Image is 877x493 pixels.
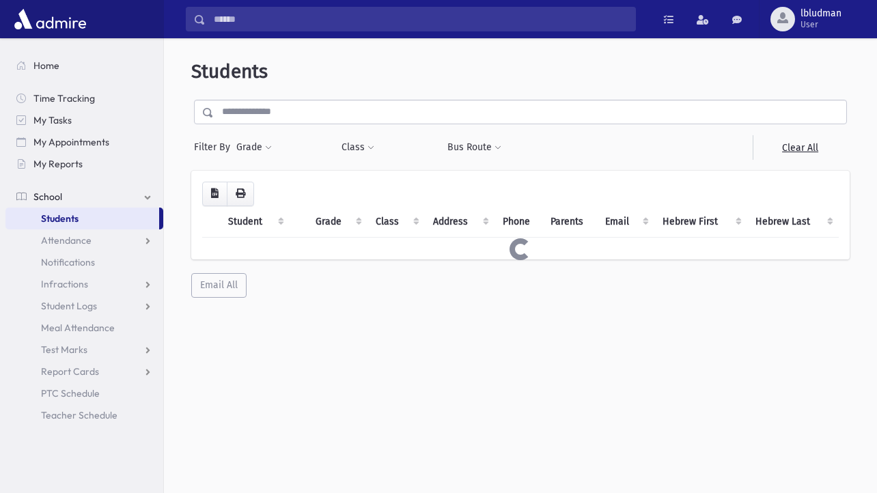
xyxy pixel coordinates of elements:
span: Infractions [41,278,88,290]
th: Class [367,206,425,238]
span: School [33,191,62,203]
span: Filter By [194,140,236,154]
span: My Appointments [33,136,109,148]
span: Test Marks [41,343,87,356]
th: Grade [307,206,367,238]
span: Student Logs [41,300,97,312]
a: My Appointments [5,131,163,153]
a: My Tasks [5,109,163,131]
span: Notifications [41,256,95,268]
span: My Tasks [33,114,72,126]
a: Home [5,55,163,76]
a: Meal Attendance [5,317,163,339]
a: My Reports [5,153,163,175]
button: Print [227,182,254,206]
span: Report Cards [41,365,99,378]
th: Phone [495,206,542,238]
th: Hebrew First [654,206,747,238]
a: Attendance [5,229,163,251]
input: Search [206,7,635,31]
th: Parents [542,206,596,238]
span: My Reports [33,158,83,170]
a: Teacher Schedule [5,404,163,426]
button: Email All [191,273,247,298]
a: Time Tracking [5,87,163,109]
span: User [801,19,841,30]
th: Email [597,206,655,238]
a: Infractions [5,273,163,295]
a: Students [5,208,159,229]
span: Meal Attendance [41,322,115,334]
th: Hebrew Last [747,206,839,238]
th: Address [425,206,495,238]
span: Students [41,212,79,225]
span: Students [191,60,268,83]
span: Home [33,59,59,72]
button: Bus Route [447,135,502,160]
span: Attendance [41,234,92,246]
a: Test Marks [5,339,163,361]
th: Student [220,206,289,238]
a: Clear All [753,135,847,160]
a: School [5,186,163,208]
img: AdmirePro [11,5,89,33]
a: Report Cards [5,361,163,382]
span: Time Tracking [33,92,95,104]
span: lbludman [801,8,841,19]
button: Grade [236,135,273,160]
a: Student Logs [5,295,163,317]
span: Teacher Schedule [41,409,117,421]
a: PTC Schedule [5,382,163,404]
button: Class [341,135,375,160]
span: PTC Schedule [41,387,100,399]
a: Notifications [5,251,163,273]
button: CSV [202,182,227,206]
